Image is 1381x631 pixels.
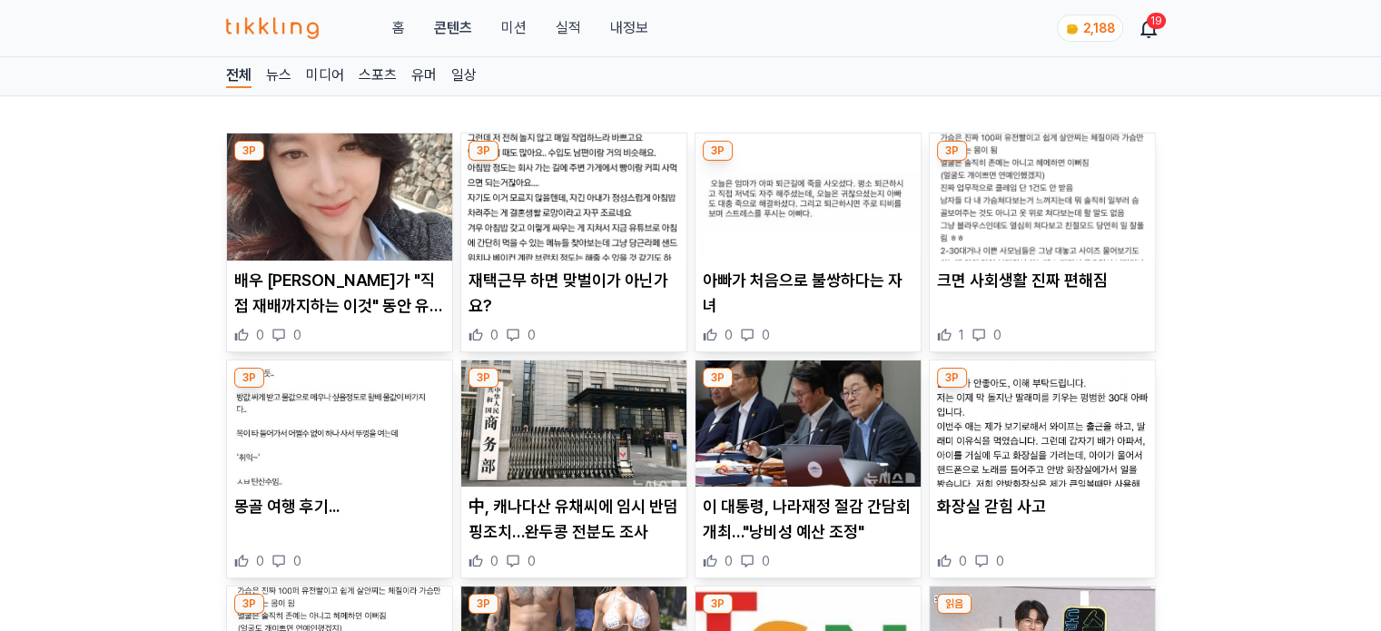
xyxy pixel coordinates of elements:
[1065,22,1080,36] img: coin
[469,368,498,388] div: 3P
[234,368,264,388] div: 3P
[227,133,452,261] img: 배우 이영애가 "직접 재배까지하는 이것" 동안 유지 비결이었습니다.
[226,64,252,88] a: 전체
[1057,15,1120,42] a: coin 2,188
[1141,17,1156,39] a: 19
[609,17,647,39] a: 내정보
[725,552,733,570] span: 0
[703,594,733,614] div: 3P
[469,494,679,545] p: 中, 캐나다산 유채씨에 임시 반덤핑조치…완두콩 전분도 조사
[703,268,913,319] p: 아빠가 처음으로 불쌍하다는 자녀
[256,326,264,344] span: 0
[695,360,921,488] img: 이 대통령, 나라재정 절감 간담회 개최…"낭비성 예산 조정"
[937,368,967,388] div: 3P
[528,552,536,570] span: 0
[490,326,498,344] span: 0
[500,17,526,39] button: 미션
[937,594,972,614] div: 읽음
[451,64,477,88] a: 일상
[306,64,344,88] a: 미디어
[1147,13,1166,29] div: 19
[703,368,733,388] div: 3P
[226,360,453,579] div: 3P 몽골 여행 후기... 몽골 여행 후기... 0 0
[461,360,686,488] img: 中, 캐나다산 유채씨에 임시 반덤핑조치…완두콩 전분도 조사
[469,594,498,614] div: 3P
[937,494,1148,519] p: 화장실 갇힘 사고
[460,133,687,352] div: 3P 재택근무 하면 맞벌이가 아닌가요? 재택근무 하면 맞벌이가 아닌가요? 0 0
[469,141,498,161] div: 3P
[227,360,452,488] img: 몽골 여행 후기...
[930,360,1155,488] img: 화장실 갇힘 사고
[490,552,498,570] span: 0
[293,552,301,570] span: 0
[256,552,264,570] span: 0
[1083,21,1115,35] span: 2,188
[411,64,437,88] a: 유머
[959,552,967,570] span: 0
[469,268,679,319] p: 재택근무 하면 맞벌이가 아닌가요?
[461,133,686,261] img: 재택근무 하면 맞벌이가 아닌가요?
[929,360,1156,579] div: 3P 화장실 갇힘 사고 화장실 갇힘 사고 0 0
[234,594,264,614] div: 3P
[993,326,1001,344] span: 0
[937,141,967,161] div: 3P
[359,64,397,88] a: 스포츠
[391,17,404,39] a: 홈
[695,133,921,261] img: 아빠가 처음으로 불쌍하다는 자녀
[234,268,445,319] p: 배우 [PERSON_NAME]가 "직접 재배까지하는 이것" 동안 유지 비결이었습니다.
[266,64,291,88] a: 뉴스
[762,326,770,344] span: 0
[930,133,1155,261] img: 크면 사회생활 진짜 편해짐
[695,360,922,579] div: 3P 이 대통령, 나라재정 절감 간담회 개최…"낭비성 예산 조정" 이 대통령, 나라재정 절감 간담회 개최…"낭비성 예산 조정" 0 0
[929,133,1156,352] div: 3P 크면 사회생활 진짜 편해짐 크면 사회생활 진짜 편해짐 1 0
[460,360,687,579] div: 3P 中, 캐나다산 유채씨에 임시 반덤핑조치…완두콩 전분도 조사 中, 캐나다산 유채씨에 임시 반덤핑조치…완두콩 전분도 조사 0 0
[959,326,964,344] span: 1
[555,17,580,39] a: 실적
[703,494,913,545] p: 이 대통령, 나라재정 절감 간담회 개최…"낭비성 예산 조정"
[762,552,770,570] span: 0
[725,326,733,344] span: 0
[937,268,1148,293] p: 크면 사회생활 진짜 편해짐
[996,552,1004,570] span: 0
[433,17,471,39] a: 콘텐츠
[226,17,320,39] img: 티끌링
[226,133,453,352] div: 3P 배우 이영애가 "직접 재배까지하는 이것" 동안 유지 비결이었습니다. 배우 [PERSON_NAME]가 "직접 재배까지하는 이것" 동안 유지 비결이었습니다. 0 0
[234,494,445,519] p: 몽골 여행 후기...
[703,141,733,161] div: 3P
[528,326,536,344] span: 0
[293,326,301,344] span: 0
[234,141,264,161] div: 3P
[695,133,922,352] div: 3P 아빠가 처음으로 불쌍하다는 자녀 아빠가 처음으로 불쌍하다는 자녀 0 0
